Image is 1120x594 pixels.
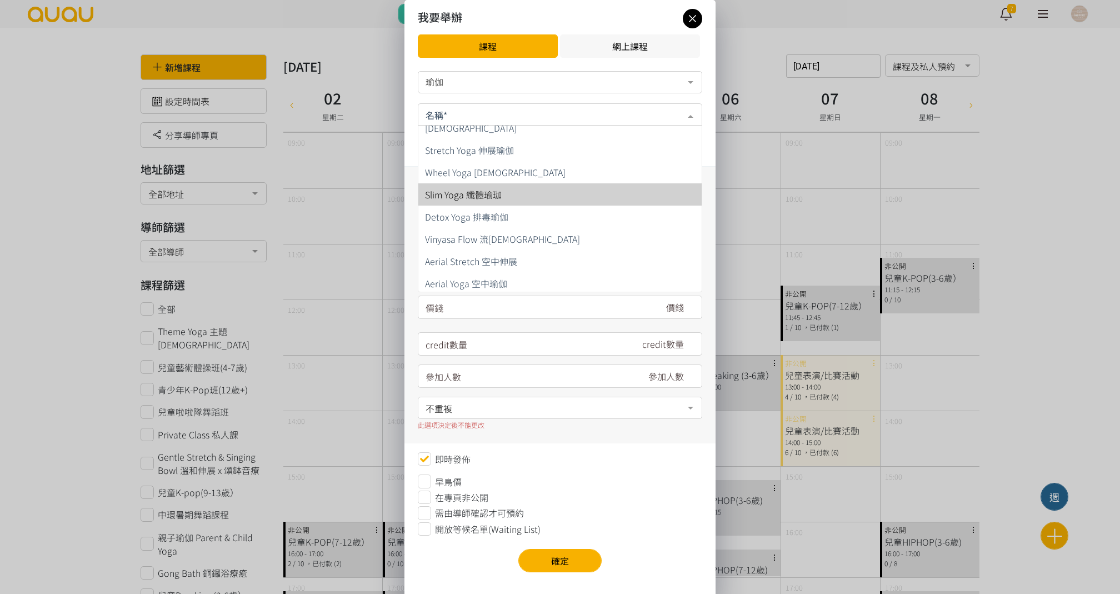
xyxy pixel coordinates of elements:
[518,549,602,572] button: 確定
[435,491,488,504] span: 在專頁非公開
[418,9,462,26] h5: 我要舉辦
[435,522,541,536] span: 開放等候名單(Waiting List)
[560,34,700,58] button: 網上課程
[425,188,502,201] span: Slim Yoga 纖體瑜珈
[426,365,627,388] input: 參加人數
[425,277,507,290] span: Aerial Yoga 空中瑜伽
[435,475,462,488] span: 早鳥價
[435,452,471,466] span: 即時發佈
[425,232,580,246] span: Vinyasa Flow 流[DEMOGRAPHIC_DATA]
[418,34,558,58] button: 課程
[425,121,517,134] span: [DEMOGRAPHIC_DATA]
[425,166,566,179] span: Wheel Yoga [DEMOGRAPHIC_DATA]
[426,400,694,414] span: 不重複
[426,333,627,356] input: credit數量
[425,143,514,157] span: Stretch Yoga 伸展瑜伽
[666,301,684,314] div: 價錢
[426,296,627,320] input: 價錢
[425,210,508,223] span: Detox Yoga 排毒瑜伽
[435,506,524,520] span: 需由導師確認才可預約
[642,337,684,351] div: credit數量
[425,254,517,268] span: Aerial Stretch 空中伸展
[648,370,684,383] div: 參加人數
[418,420,702,430] div: 此選項決定後不能更改
[426,76,443,87] span: 瑜伽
